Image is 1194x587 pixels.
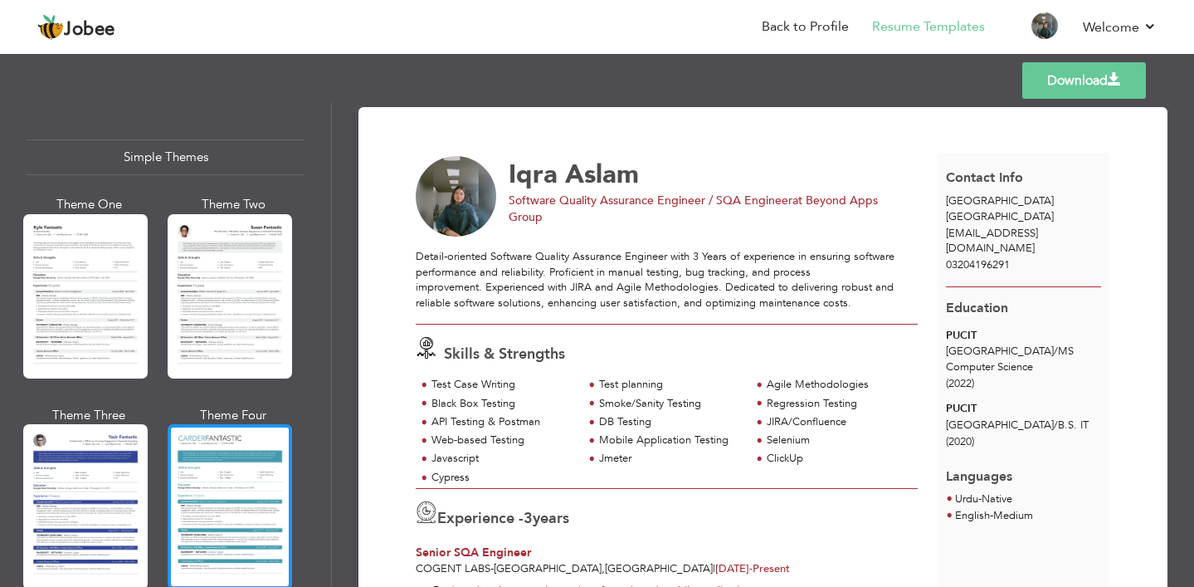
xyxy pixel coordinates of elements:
[37,14,64,41] img: jobee.io
[602,561,605,576] span: ,
[171,196,295,213] div: Theme Two
[605,561,713,576] span: [GEOGRAPHIC_DATA]
[444,344,565,364] span: Skills & Strengths
[946,434,974,449] span: (2020)
[946,257,1010,272] span: 03204196291
[946,418,1089,433] span: [GEOGRAPHIC_DATA] B.S. IT
[946,328,1101,344] div: PUCIT
[437,508,524,529] span: Experience -
[946,299,1008,317] span: Education
[1022,62,1146,99] a: Download
[946,344,1074,374] span: [GEOGRAPHIC_DATA] MS Computer Science
[599,396,741,412] div: Smoke/Sanity Testing
[767,377,909,393] div: Agile Methodologies
[509,193,878,225] span: at Beyond Apps Group
[946,376,974,391] span: (2022)
[416,545,531,560] span: Senior SQA Engineer
[64,21,115,39] span: Jobee
[1054,344,1058,359] span: /
[1031,12,1058,39] img: Profile Img
[171,407,295,424] div: Theme Four
[955,492,1012,508] li: Native
[490,561,494,576] span: -
[1083,17,1157,37] a: Welcome
[431,414,573,430] div: API Testing & Postman
[955,508,1033,525] li: Medium
[767,451,909,467] div: ClickUp
[767,433,909,448] div: Selenium
[955,508,990,523] span: English
[946,226,1038,257] span: [EMAIL_ADDRESS][DOMAIN_NAME]
[762,17,849,37] a: Back to Profile
[1054,418,1058,433] span: /
[431,396,573,412] div: Black Box Testing
[524,508,533,529] span: 3
[37,14,115,41] a: Jobee
[509,193,792,208] span: Software Quality Assurance Engineer / SQA Engineer
[749,561,753,576] span: -
[946,455,1012,487] span: Languages
[599,451,741,467] div: Jmeter
[27,407,151,424] div: Theme Three
[431,377,573,393] div: Test Case Writing
[565,157,639,192] span: Aslam
[27,139,305,175] div: Simple Themes
[509,157,558,192] span: Iqra
[715,561,790,576] span: Present
[599,377,741,393] div: Test planning
[494,561,602,576] span: [GEOGRAPHIC_DATA]
[599,433,741,448] div: Mobile Application Testing
[431,433,573,448] div: Web-based Testing
[416,249,919,311] div: Detail-oriented Software Quality Assurance Engineer with 3 Years of experience in ensuring softwa...
[524,508,569,530] label: years
[27,196,151,213] div: Theme One
[715,561,753,576] span: [DATE]
[767,396,909,412] div: Regression Testing
[946,401,1101,417] div: PUCIT
[990,508,993,523] span: -
[872,17,985,37] a: Resume Templates
[431,451,573,467] div: Javascript
[431,470,573,486] div: Cypress
[599,414,741,430] div: DB Testing
[767,414,909,430] div: JIRA/Confluence
[946,209,1054,224] span: [GEOGRAPHIC_DATA]
[713,561,715,576] span: |
[946,169,1023,187] span: Contact Info
[946,193,1054,208] span: [GEOGRAPHIC_DATA]
[978,492,982,506] span: -
[416,561,490,576] span: Cogent Labs
[416,156,497,237] img: No image
[955,492,978,506] span: Urdu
